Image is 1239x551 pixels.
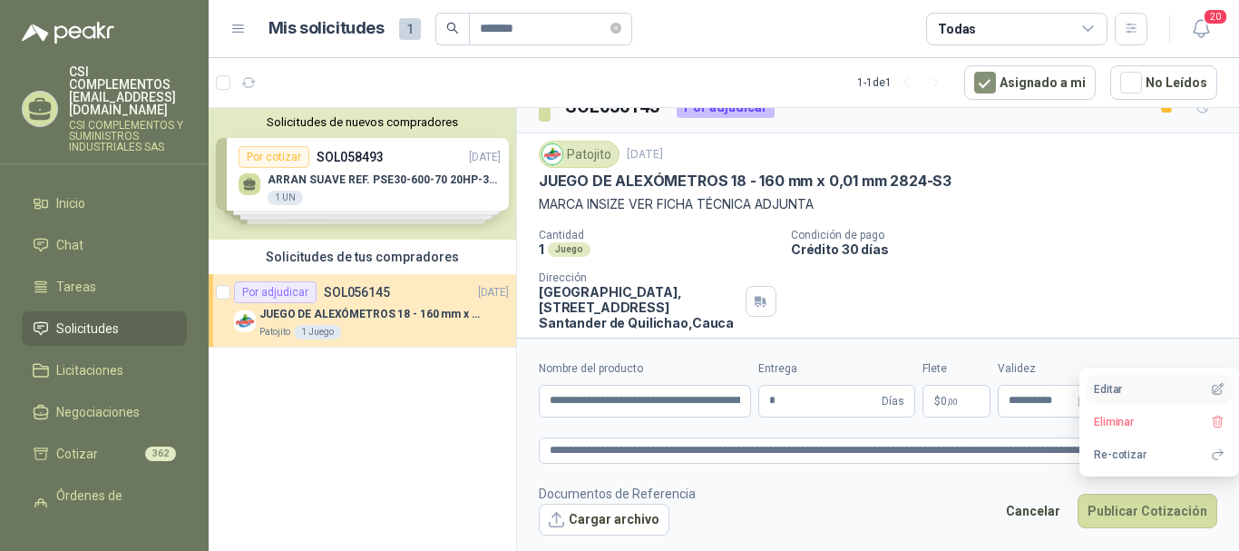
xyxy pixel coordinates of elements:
span: Negociaciones [56,402,140,422]
p: SOL056145 [324,286,390,299]
button: Publicar Cotización [1078,494,1217,528]
p: 1 [539,241,544,257]
p: JUEGO DE ALEXÓMETROS 18 - 160 mm x 0,01 mm 2824-S3 [259,306,485,323]
button: Re-cotizar [1087,440,1232,469]
p: Cantidad [539,229,776,241]
a: Negociaciones [22,395,187,429]
div: Solicitudes de nuevos compradoresPor cotizarSOL058493[DATE] ARRAN SUAVE REF. PSE30-600-70 20HP-30... [209,108,516,240]
span: close-circle [610,20,621,37]
span: Solicitudes [56,319,119,339]
span: Tareas [56,277,96,297]
span: Días [882,386,904,417]
span: Licitaciones [56,360,123,380]
p: Documentos de Referencia [539,484,696,504]
img: Company Logo [542,144,562,164]
label: Validez [998,360,1101,378]
img: Logo peakr [22,22,114,44]
button: Eliminar [1087,408,1232,437]
span: Chat [56,235,83,255]
p: [GEOGRAPHIC_DATA], [STREET_ADDRESS] Santander de Quilichao , Cauca [539,284,738,330]
p: MARCA INSIZE VER FICHA TÉCNICA ADJUNTA [539,194,1217,214]
button: 20 [1185,13,1217,45]
div: Por adjudicar [234,281,317,303]
a: Por adjudicarSOL056145[DATE] Company LogoJUEGO DE ALEXÓMETROS 18 - 160 mm x 0,01 mm 2824-S3Patoji... [209,274,516,348]
div: Juego [548,242,590,257]
p: $ 0,00 [922,385,990,418]
span: $ [934,396,941,407]
p: Patojito [259,325,290,339]
span: 362 [145,447,176,461]
div: Patojito [539,141,619,168]
button: Asignado a mi [964,65,1096,100]
img: Company Logo [234,310,256,332]
p: JUEGO DE ALEXÓMETROS 18 - 160 mm x 0,01 mm 2824-S3 [539,172,951,191]
a: Tareas [22,270,187,304]
button: Cancelar [996,494,1070,528]
p: [DATE] [478,284,509,301]
p: CSI COMPLEMENTOS [EMAIL_ADDRESS][DOMAIN_NAME] [69,65,187,116]
span: 1 [399,18,421,40]
span: Inicio [56,193,85,213]
a: Licitaciones [22,353,187,388]
button: Editar [1087,375,1232,404]
a: Solicitudes [22,311,187,346]
span: 0 [941,396,958,407]
a: Inicio [22,186,187,221]
a: Cotizar362 [22,437,187,471]
div: Todas [938,19,976,39]
p: [DATE] [627,146,663,163]
label: Nombre del producto [539,360,751,378]
h1: Mis solicitudes [268,15,385,42]
p: Crédito 30 días [791,241,1232,257]
p: CSI COMPLEMENTOS Y SUMINISTROS INDUSTRIALES SAS [69,120,187,153]
div: Solicitudes de tus compradores [209,240,516,274]
button: No Leídos [1110,65,1217,100]
button: Solicitudes de nuevos compradores [216,115,509,129]
span: Órdenes de Compra [56,486,170,526]
p: Dirección [539,271,738,284]
label: Entrega [758,360,915,378]
span: 20 [1203,8,1228,25]
p: Condición de pago [791,229,1232,241]
button: Cargar archivo [539,504,669,536]
a: Chat [22,228,187,262]
span: close-circle [610,23,621,34]
div: 1 - 1 de 1 [857,68,950,97]
div: 1 Juego [294,325,341,339]
span: search [446,22,459,34]
label: Flete [922,360,990,378]
span: Cotizar [56,444,98,464]
a: Órdenes de Compra [22,478,187,533]
span: ,00 [947,397,958,407]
